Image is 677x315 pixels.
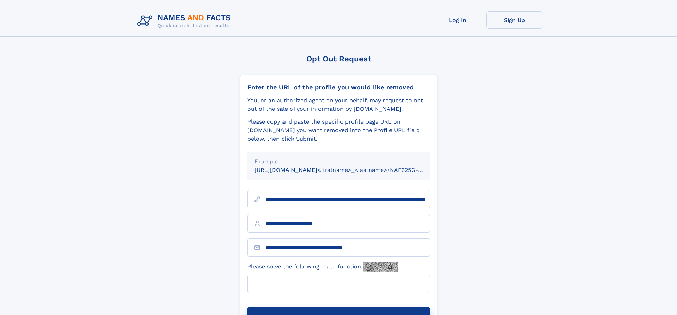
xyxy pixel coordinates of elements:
label: Please solve the following math function: [247,262,398,272]
img: Logo Names and Facts [134,11,237,31]
div: Example: [254,157,423,166]
small: [URL][DOMAIN_NAME]<firstname>_<lastname>/NAF325G-xxxxxxxx [254,167,444,173]
div: You, or an authorized agent on your behalf, may request to opt-out of the sale of your informatio... [247,96,430,113]
div: Please copy and paste the specific profile page URL on [DOMAIN_NAME] you want removed into the Pr... [247,118,430,143]
a: Sign Up [486,11,543,29]
a: Log In [429,11,486,29]
div: Opt Out Request [240,54,437,63]
div: Enter the URL of the profile you would like removed [247,83,430,91]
